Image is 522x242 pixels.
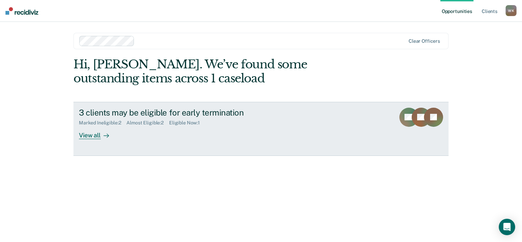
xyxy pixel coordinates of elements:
div: Open Intercom Messenger [499,219,515,235]
div: W K [506,5,517,16]
div: 3 clients may be eligible for early termination [79,108,319,118]
div: Marked Ineligible : 2 [79,120,126,126]
div: Clear officers [409,38,440,44]
div: Hi, [PERSON_NAME]. We’ve found some outstanding items across 1 caseload [73,57,373,85]
div: Almost Eligible : 2 [126,120,169,126]
img: Recidiviz [5,7,38,15]
div: Eligible Now : 1 [169,120,205,126]
button: WK [506,5,517,16]
div: View all [79,126,117,139]
a: 3 clients may be eligible for early terminationMarked Ineligible:2Almost Eligible:2Eligible Now:1... [73,102,449,156]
